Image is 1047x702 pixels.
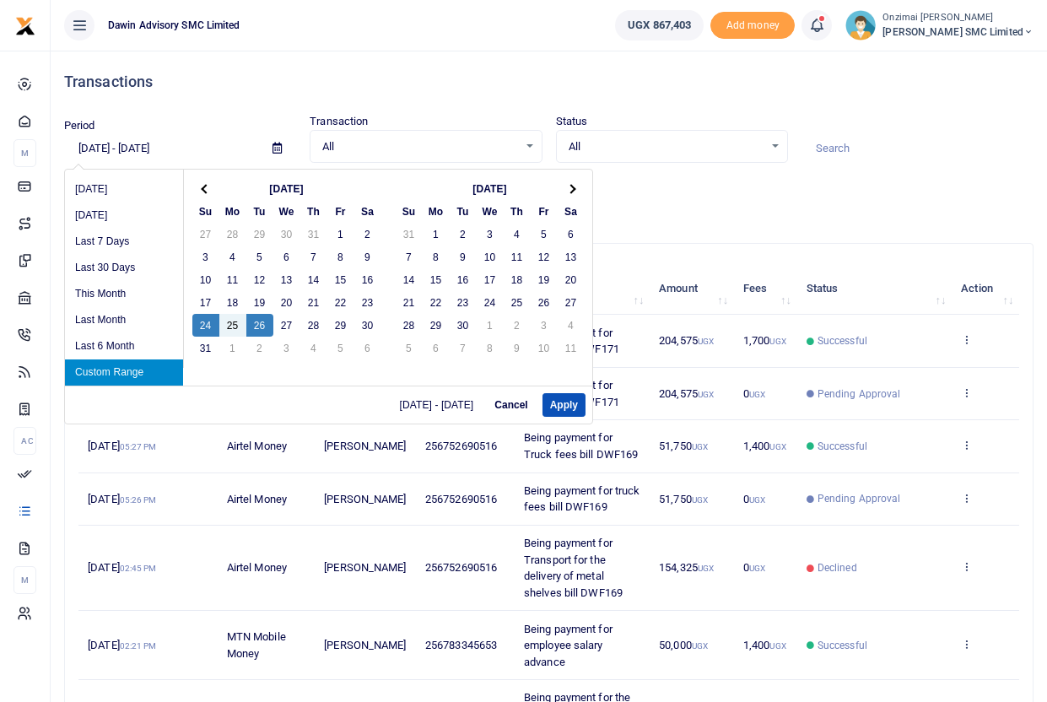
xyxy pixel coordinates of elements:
[743,561,765,574] span: 0
[192,268,219,291] td: 10
[818,386,901,402] span: Pending Approval
[65,333,183,359] li: Last 6 Month
[692,641,708,651] small: UGX
[64,134,259,163] input: select period
[101,18,247,33] span: Dawin Advisory SMC Limited
[300,337,327,359] td: 4
[845,10,876,40] img: profile-user
[246,291,273,314] td: 19
[246,223,273,246] td: 29
[425,639,497,651] span: 256783345653
[450,314,477,337] td: 30
[734,262,797,315] th: Fees: activate to sort column ascending
[749,390,765,399] small: UGX
[558,337,585,359] td: 11
[558,268,585,291] td: 20
[13,139,36,167] li: M
[504,246,531,268] td: 11
[477,337,504,359] td: 8
[273,291,300,314] td: 20
[324,561,406,574] span: [PERSON_NAME]
[396,200,423,223] th: Su
[13,427,36,455] li: Ac
[227,440,287,452] span: Airtel Money
[219,268,246,291] td: 11
[13,566,36,594] li: M
[524,484,640,514] span: Being payment for truck fees bill DWF169
[423,268,450,291] td: 15
[354,268,381,291] td: 16
[743,334,786,347] span: 1,700
[659,493,708,505] span: 51,750
[15,16,35,36] img: logo-small
[450,200,477,223] th: Tu
[327,223,354,246] td: 1
[300,314,327,337] td: 28
[524,431,638,461] span: Being payment for Truck fees bill DWF169
[558,314,585,337] td: 4
[65,307,183,333] li: Last Month
[300,268,327,291] td: 14
[608,10,710,40] li: Wallet ballance
[192,337,219,359] td: 31
[659,334,714,347] span: 204,575
[192,291,219,314] td: 17
[65,255,183,281] li: Last 30 Days
[324,493,406,505] span: [PERSON_NAME]
[120,564,157,573] small: 02:45 PM
[531,223,558,246] td: 5
[477,200,504,223] th: We
[65,281,183,307] li: This Month
[952,262,1019,315] th: Action: activate to sort column ascending
[615,10,704,40] a: UGX 867,403
[219,223,246,246] td: 28
[659,561,714,574] span: 154,325
[192,223,219,246] td: 27
[845,10,1034,40] a: profile-user Onzimai [PERSON_NAME] [PERSON_NAME] SMC Limited
[327,268,354,291] td: 15
[227,493,287,505] span: Airtel Money
[246,314,273,337] td: 26
[692,495,708,505] small: UGX
[450,337,477,359] td: 7
[324,440,406,452] span: [PERSON_NAME]
[769,442,785,451] small: UGX
[396,291,423,314] td: 21
[300,246,327,268] td: 7
[698,564,714,573] small: UGX
[423,223,450,246] td: 1
[710,12,795,40] span: Add money
[504,268,531,291] td: 18
[659,387,714,400] span: 204,575
[219,337,246,359] td: 1
[64,73,1034,91] h4: Transactions
[396,223,423,246] td: 31
[450,268,477,291] td: 16
[327,337,354,359] td: 5
[120,442,157,451] small: 05:27 PM
[88,639,156,651] span: [DATE]
[219,177,354,200] th: [DATE]
[698,390,714,399] small: UGX
[425,493,497,505] span: 256752690516
[354,291,381,314] td: 23
[327,314,354,337] td: 29
[300,291,327,314] td: 21
[396,246,423,268] td: 7
[65,229,183,255] li: Last 7 Days
[450,246,477,268] td: 9
[88,440,156,452] span: [DATE]
[558,291,585,314] td: 27
[558,246,585,268] td: 13
[88,561,156,574] span: [DATE]
[273,268,300,291] td: 13
[477,291,504,314] td: 24
[659,440,708,452] span: 51,750
[120,495,157,505] small: 05:26 PM
[531,200,558,223] th: Fr
[65,359,183,386] li: Custom Range
[818,491,901,506] span: Pending Approval
[698,337,714,346] small: UGX
[743,639,786,651] span: 1,400
[273,314,300,337] td: 27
